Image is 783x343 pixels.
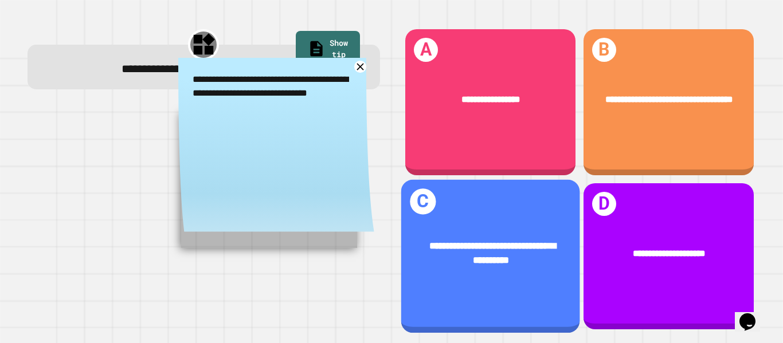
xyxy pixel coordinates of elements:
h1: C [410,188,436,214]
h1: D [592,192,617,216]
a: Show tip [296,31,360,69]
iframe: chat widget [735,297,772,332]
h1: A [414,38,439,62]
h1: B [592,38,617,62]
